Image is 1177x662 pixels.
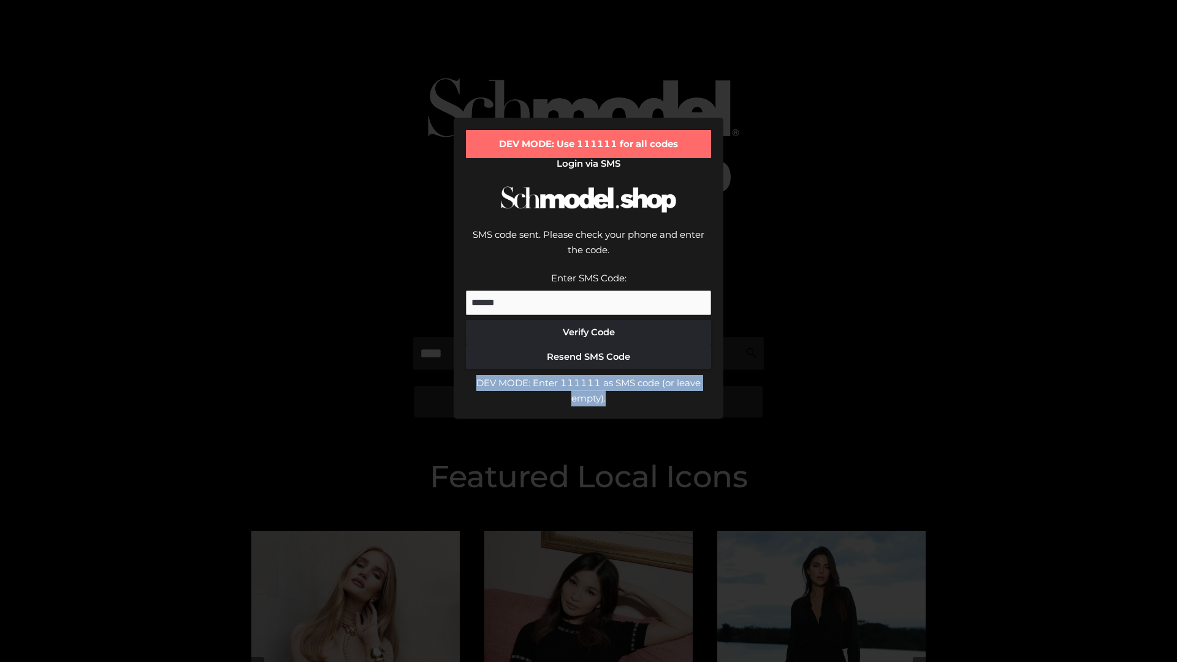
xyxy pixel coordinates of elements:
h2: Login via SMS [466,158,711,169]
div: DEV MODE: Use 111111 for all codes [466,130,711,158]
img: Schmodel Logo [497,175,680,224]
label: Enter SMS Code: [551,272,627,284]
div: DEV MODE: Enter 111111 as SMS code (or leave empty). [466,375,711,406]
button: Verify Code [466,320,711,344]
button: Resend SMS Code [466,344,711,369]
div: SMS code sent. Please check your phone and enter the code. [466,227,711,270]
